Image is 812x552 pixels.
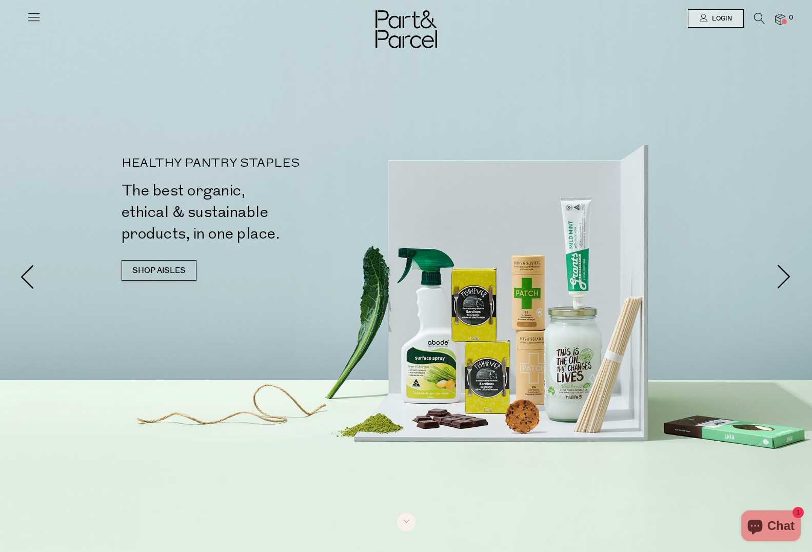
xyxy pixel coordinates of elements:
[122,180,410,245] h2: The best organic, ethical & sustainable products, in one place.
[688,9,744,28] a: Login
[738,510,804,544] inbox-online-store-chat: Shopify online store chat
[786,13,796,23] span: 0
[775,14,785,25] a: 0
[709,14,732,23] span: Login
[122,260,196,281] a: SHOP AISLES
[122,157,410,170] p: HEALTHY PANTRY STAPLES
[375,10,437,48] img: Part&Parcel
